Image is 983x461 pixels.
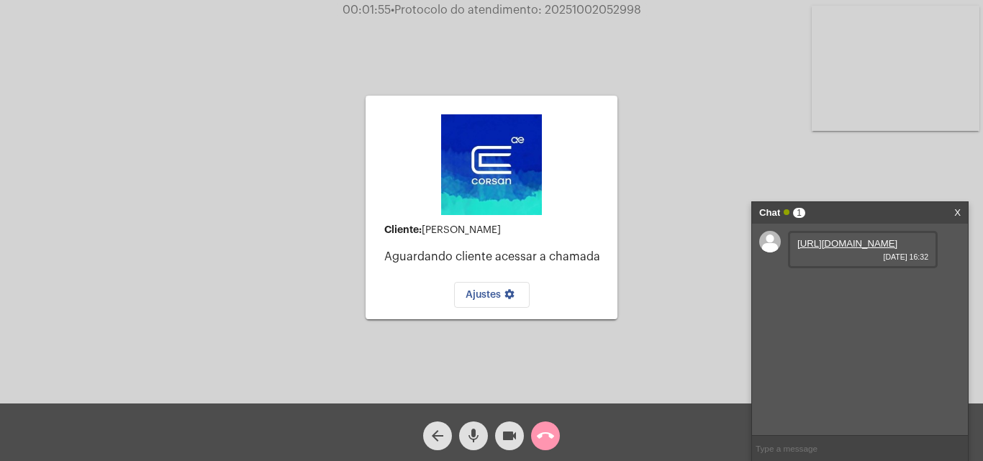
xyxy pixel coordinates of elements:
span: • [391,4,394,16]
span: 00:01:55 [343,4,391,16]
p: Aguardando cliente acessar a chamada [384,250,606,263]
mat-icon: mic [465,427,482,444]
button: Ajustes [454,282,530,308]
span: [DATE] 16:32 [797,252,928,261]
mat-icon: call_end [537,427,554,444]
strong: Chat [759,202,780,224]
a: [URL][DOMAIN_NAME] [797,238,897,249]
strong: Cliente: [384,224,422,234]
span: Online [784,209,789,215]
span: Protocolo do atendimento: 20251002052998 [391,4,641,16]
span: 1 [793,208,805,218]
input: Type a message [752,436,968,461]
mat-icon: settings [501,288,518,306]
a: X [954,202,961,224]
img: d4669ae0-8c07-2337-4f67-34b0df7f5ae4.jpeg [441,114,542,215]
div: [PERSON_NAME] [384,224,606,236]
mat-icon: arrow_back [429,427,446,444]
span: Ajustes [466,290,518,300]
mat-icon: videocam [501,427,518,444]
